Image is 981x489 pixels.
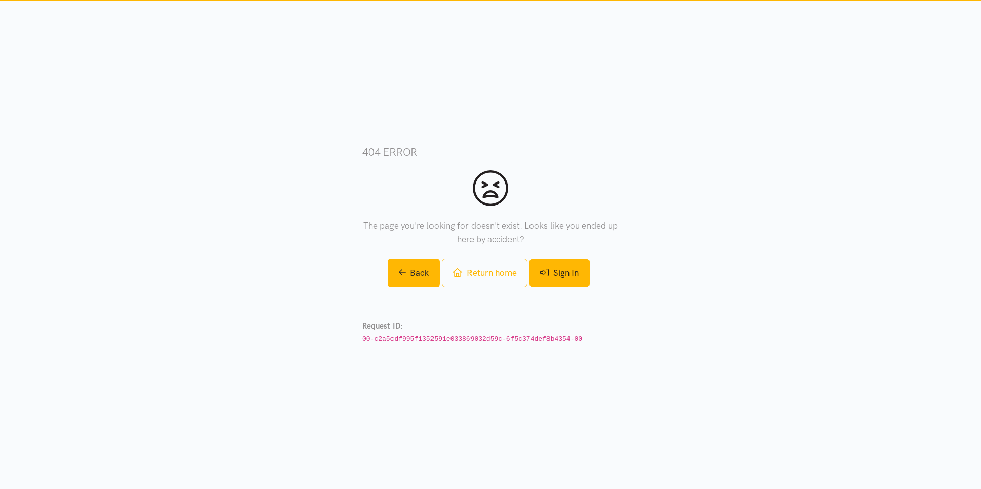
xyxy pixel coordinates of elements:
[529,259,590,287] a: Sign In
[442,259,527,287] a: Return home
[362,145,619,159] h3: 404 error
[362,321,403,331] strong: Request ID:
[362,335,582,343] code: 00-c2a5cdf995f1352591e033869032d59c-6f5c374def8b4354-00
[388,259,440,287] a: Back
[362,219,619,247] p: The page you're looking for doesn't exist. Looks like you ended up here by accident?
